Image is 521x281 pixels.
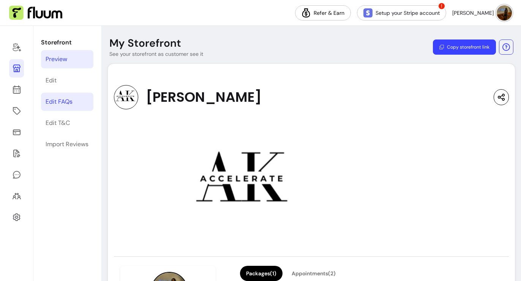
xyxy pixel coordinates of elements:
a: Preview [41,50,93,68]
a: Forms [9,144,24,163]
span: [PERSON_NAME] [146,90,262,105]
div: Preview [46,55,67,64]
a: Refer & Earn [295,5,351,21]
button: Copy storefront link [433,39,496,55]
img: image-0 [114,115,374,247]
span: ! [438,2,445,10]
a: Edit [41,71,93,90]
a: Clients [9,187,24,205]
button: Appointments(2) [286,266,342,281]
a: Edit T&C [41,114,93,132]
a: My Messages [9,166,24,184]
button: Packages(1) [240,266,283,281]
img: Stripe Icon [363,8,373,17]
a: Offerings [9,102,24,120]
div: Edit [46,76,57,85]
img: avatar [497,5,512,21]
img: Fluum Logo [9,6,62,20]
a: Settings [9,208,24,226]
span: [PERSON_NAME] [452,9,494,17]
p: My Storefront [109,36,181,50]
p: Storefront [41,38,93,47]
img: Provider image [114,85,138,109]
a: Home [9,38,24,56]
a: Sales [9,123,24,141]
div: Import Reviews [46,140,88,149]
div: Edit FAQs [46,97,73,106]
a: Storefront [9,59,24,77]
a: Edit FAQs [41,93,93,111]
p: See your storefront as customer see it [109,50,203,58]
a: Import Reviews [41,135,93,153]
div: Edit T&C [46,118,70,128]
button: avatar[PERSON_NAME] [452,5,512,21]
a: Calendar [9,81,24,99]
a: Setup your Stripe account [357,5,446,21]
